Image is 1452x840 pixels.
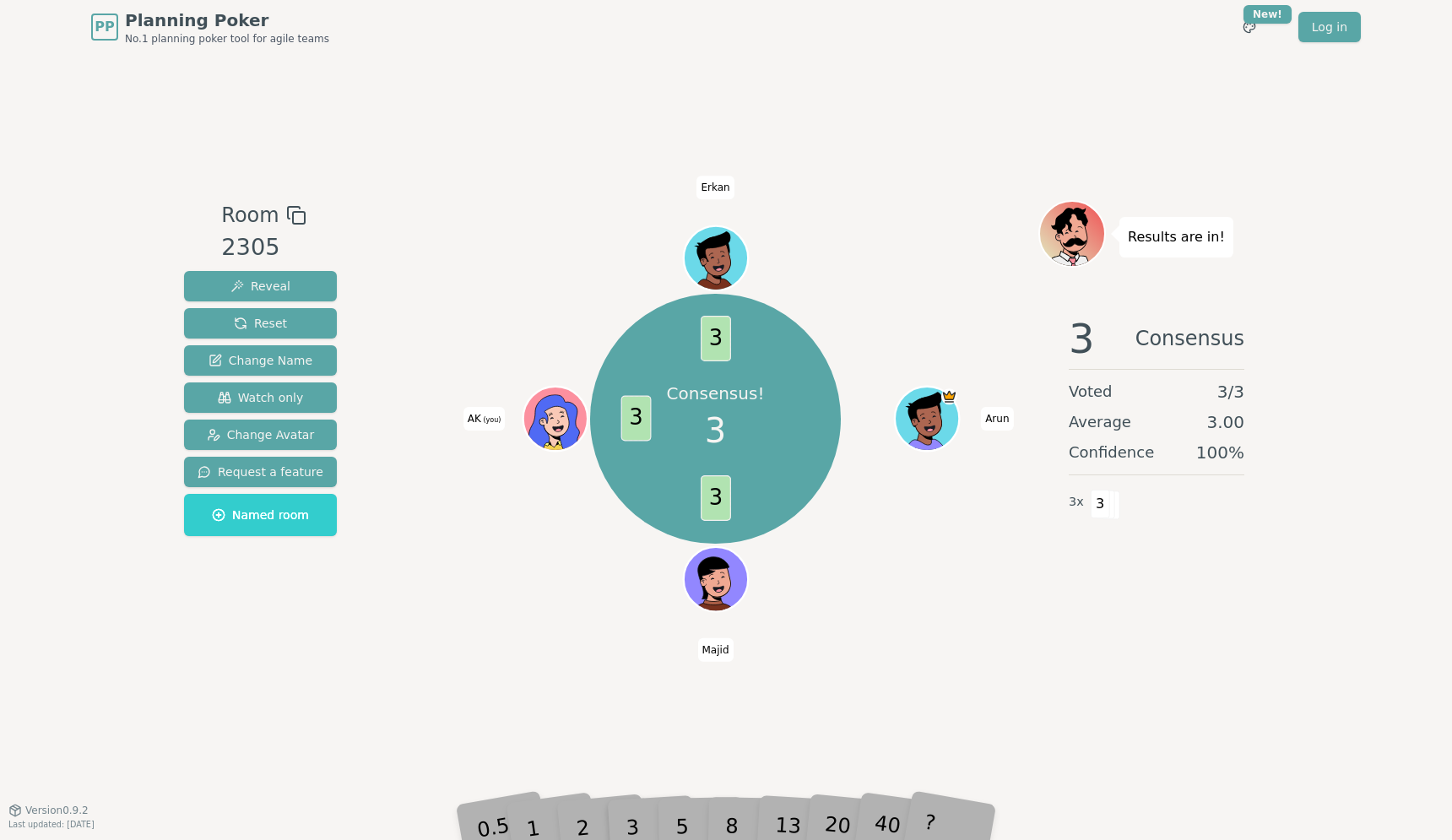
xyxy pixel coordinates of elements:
[198,463,323,480] span: Request a feature
[524,388,585,449] button: Click to change your avatar
[125,32,329,46] span: No.1 planning poker tool for agile teams
[234,315,287,332] span: Reset
[125,8,329,32] span: Planning Poker
[184,382,337,413] button: Watch only
[1206,410,1244,434] span: 3.00
[1196,441,1244,464] span: 100 %
[221,230,306,265] div: 2305
[8,820,95,829] span: Last updated: [DATE]
[207,426,315,443] span: Change Avatar
[95,17,114,37] span: PP
[1069,318,1095,359] span: 3
[1243,5,1292,24] div: New!
[184,308,337,339] button: Reset
[1069,441,1154,464] span: Confidence
[1069,410,1131,434] span: Average
[1135,318,1244,359] span: Consensus
[1069,493,1084,512] span: 3 x
[184,457,337,487] button: Request a feature
[620,396,651,442] span: 3
[218,389,304,406] span: Watch only
[221,200,279,230] span: Room
[981,407,1013,431] span: Click to change your name
[667,382,765,405] p: Consensus!
[1234,12,1265,42] button: New!
[184,345,337,376] button: Change Name
[230,278,290,295] span: Reveal
[91,8,329,46] a: PPPlanning PokerNo.1 planning poker tool for agile teams
[8,804,89,817] button: Version0.9.2
[25,804,89,817] span: Version 0.9.2
[698,638,734,662] span: Click to change your name
[1091,490,1110,518] span: 3
[481,416,501,424] span: (you)
[184,494,337,536] button: Named room
[463,407,506,431] span: Click to change your name
[1298,12,1361,42] a: Log in
[705,405,726,456] span: 3
[701,475,731,521] span: 3
[209,352,312,369] span: Change Name
[184,271,337,301] button: Reveal
[1128,225,1225,249] p: Results are in!
[1217,380,1244,404] span: 3 / 3
[184,420,337,450] button: Change Avatar
[696,176,734,199] span: Click to change your name
[940,388,956,404] span: Arun is the host
[1069,380,1113,404] span: Voted
[212,507,309,523] span: Named room
[701,316,731,361] span: 3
